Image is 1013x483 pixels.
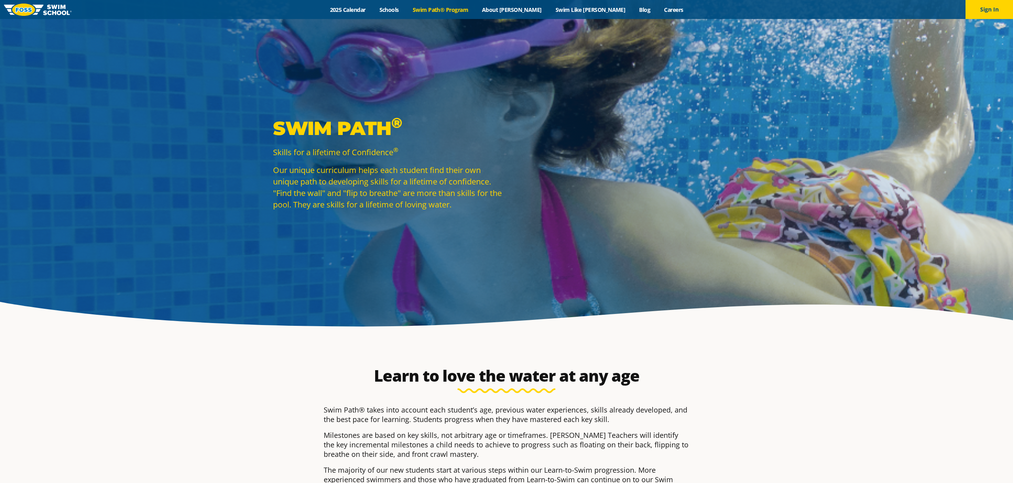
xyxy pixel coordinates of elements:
[273,164,503,210] p: Our unique curriculum helps each student find their own unique path to developing skills for a li...
[323,6,372,13] a: 2025 Calendar
[548,6,632,13] a: Swim Like [PERSON_NAME]
[393,146,398,154] sup: ®
[391,114,402,131] sup: ®
[324,405,689,424] p: Swim Path® takes into account each student’s age, previous water experiences, skills already deve...
[475,6,549,13] a: About [PERSON_NAME]
[324,430,689,459] p: Milestones are based on key skills, not arbitrary age or timeframes. [PERSON_NAME] Teachers will ...
[4,4,72,16] img: FOSS Swim School Logo
[273,146,503,158] p: Skills for a lifetime of Confidence
[657,6,690,13] a: Careers
[406,6,475,13] a: Swim Path® Program
[320,366,693,385] h2: Learn to love the water at any age
[372,6,406,13] a: Schools
[273,116,503,140] p: Swim Path
[632,6,657,13] a: Blog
